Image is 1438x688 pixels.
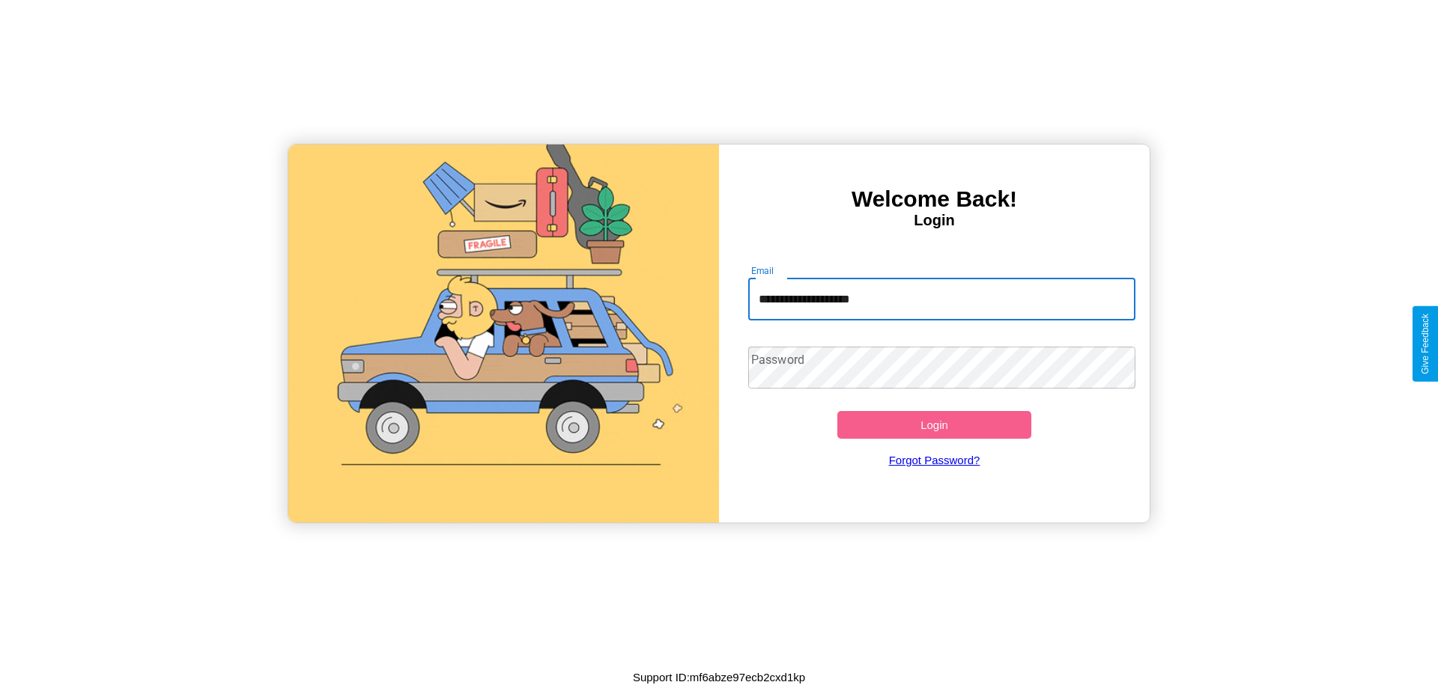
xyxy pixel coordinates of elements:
[719,186,1150,212] h3: Welcome Back!
[719,212,1150,229] h4: Login
[751,264,774,277] label: Email
[1420,314,1431,374] div: Give Feedback
[741,439,1129,481] a: Forgot Password?
[288,144,719,523] img: gif
[633,667,805,687] p: Support ID: mf6abze97ecb2cxd1kp
[837,411,1031,439] button: Login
